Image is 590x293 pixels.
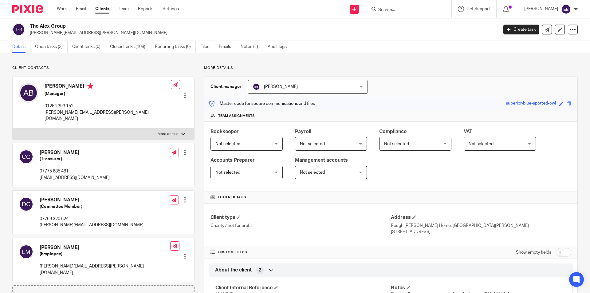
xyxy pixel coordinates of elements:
span: Not selected [215,142,240,146]
p: Rough [PERSON_NAME] Home, [GEOGRAPHIC_DATA][PERSON_NAME] [391,223,571,229]
p: [STREET_ADDRESS] [391,229,571,235]
a: Work [57,6,67,12]
h4: CUSTOM FIELDS [210,250,391,255]
span: Not selected [215,170,240,175]
p: [PERSON_NAME] [524,6,558,12]
span: Get Support [466,7,490,11]
span: About the client [215,267,252,273]
a: Emails [219,41,236,53]
p: [EMAIL_ADDRESS][DOMAIN_NAME] [40,175,110,181]
span: Not selected [300,170,325,175]
img: svg%3E [253,83,260,90]
a: Open tasks (3) [35,41,68,53]
h4: Notes [391,285,566,291]
p: Client contacts [12,65,195,70]
a: Recurring tasks (6) [155,41,196,53]
h5: (Treasurer) [40,156,110,162]
h5: (Manager) [45,91,171,97]
h5: (Employee) [40,251,170,257]
img: svg%3E [19,149,33,164]
h4: [PERSON_NAME] [40,244,170,251]
p: [PERSON_NAME][EMAIL_ADDRESS][PERSON_NAME][DOMAIN_NAME] [30,30,494,36]
span: 2 [259,267,261,273]
span: Team assignments [218,113,255,118]
span: Bookkeeper [210,129,239,134]
img: svg%3E [19,197,33,212]
h2: The Alex Group [30,23,401,30]
img: svg%3E [19,244,33,259]
h5: (Committee Member) [40,204,144,210]
a: Email [76,6,86,12]
p: [PERSON_NAME][EMAIL_ADDRESS][DOMAIN_NAME] [40,222,144,228]
span: Other details [218,195,246,200]
p: Master code for secure communications and files [209,101,315,107]
img: svg%3E [561,4,571,14]
span: Not selected [384,142,409,146]
input: Search [378,7,433,13]
a: Team [119,6,129,12]
span: [PERSON_NAME] [264,85,298,89]
span: VAT [464,129,472,134]
a: Notes (1) [241,41,263,53]
div: superior-blue-spotted-owl [506,100,556,107]
h4: Address [391,214,571,221]
a: Files [200,41,214,53]
span: Not selected [469,142,494,146]
a: Reports [138,6,153,12]
span: Compliance [379,129,407,134]
h4: [PERSON_NAME] [40,149,110,156]
p: [PERSON_NAME][EMAIL_ADDRESS][PERSON_NAME][DOMAIN_NAME] [40,263,170,276]
p: 07775 685 481 [40,168,110,174]
a: Closed tasks (108) [110,41,150,53]
img: Pixie [12,5,43,13]
a: Create task [503,25,539,34]
p: [PERSON_NAME][EMAIL_ADDRESS][PERSON_NAME][DOMAIN_NAME] [45,109,171,122]
label: Show empty fields [516,249,551,255]
h4: [PERSON_NAME] [40,197,144,203]
span: Payroll [295,129,311,134]
span: Management accounts [295,158,348,163]
a: Audit logs [268,41,291,53]
p: Charity / not for profit [210,223,391,229]
h4: [PERSON_NAME] [45,83,171,91]
img: svg%3E [12,23,25,36]
p: 01254 393 152 [45,103,171,109]
p: 07769 320 624 [40,216,144,222]
p: More details [158,132,178,137]
a: Details [12,41,30,53]
span: Accounts Preparer [210,158,255,163]
p: More details [204,65,578,70]
a: Clients [95,6,109,12]
a: Settings [163,6,179,12]
img: svg%3E [19,83,38,103]
a: Client tasks (0) [72,41,105,53]
i: Primary [87,83,93,89]
h3: Client manager [210,84,242,90]
span: Not selected [300,142,325,146]
h4: Client type [210,214,391,221]
h4: Client Internal Reference [215,285,391,291]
